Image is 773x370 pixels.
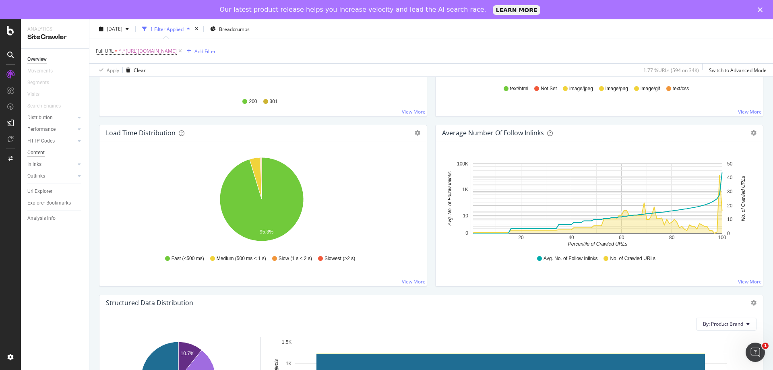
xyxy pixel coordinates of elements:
[193,25,200,33] div: times
[96,48,114,54] span: Full URL
[541,85,557,92] span: Not Set
[727,161,733,167] text: 50
[465,230,468,236] text: 0
[106,129,176,137] div: Load Time Distribution
[27,90,39,99] div: Visits
[569,85,593,92] span: image/jpeg
[172,255,204,262] span: Fast (<500 ms)
[27,114,53,122] div: Distribution
[669,235,675,240] text: 80
[27,172,45,180] div: Outlinks
[27,137,55,145] div: HTTP Codes
[641,85,660,92] span: image/gif
[27,187,83,196] a: Url Explorer
[709,66,767,73] div: Switch to Advanced Mode
[249,98,257,105] span: 200
[207,23,253,35] button: Breadcrumbs
[107,66,119,73] div: Apply
[27,67,53,75] div: Movements
[27,214,56,223] div: Analysis Info
[738,278,762,285] a: View More
[27,199,71,207] div: Explorer Bookmarks
[96,64,119,76] button: Apply
[27,67,61,75] a: Movements
[115,48,118,54] span: =
[518,235,524,240] text: 20
[606,85,628,92] span: image/png
[751,300,756,306] div: gear
[718,235,726,240] text: 100
[119,45,177,57] span: ^.*[URL][DOMAIN_NAME]
[758,7,766,12] div: Close
[568,235,574,240] text: 40
[181,350,194,356] text: 10.7%
[27,125,75,134] a: Performance
[27,26,83,33] div: Analytics
[194,48,216,54] div: Add Filter
[746,343,765,362] iframe: Intercom live chat
[727,189,733,194] text: 30
[106,299,193,307] div: Structured Data Distribution
[270,98,278,105] span: 301
[740,176,746,221] text: No. of Crawled URLs
[727,175,733,180] text: 40
[27,160,75,169] a: Inlinks
[27,102,69,110] a: Search Engines
[447,172,453,226] text: Avg. No. of Follow Inlinks
[462,187,468,192] text: 1K
[27,90,48,99] a: Visits
[463,213,469,219] text: 10
[703,320,743,327] span: By: Product Brand
[27,125,56,134] div: Performance
[279,255,312,262] span: Slow (1 s < 2 s)
[219,25,250,32] span: Breadcrumbs
[260,229,273,235] text: 95.3%
[27,102,61,110] div: Search Engines
[673,85,689,92] span: text/css
[27,33,83,42] div: SiteCrawler
[184,46,216,56] button: Add Filter
[706,64,767,76] button: Switch to Advanced Mode
[27,160,41,169] div: Inlinks
[27,79,49,87] div: Segments
[727,203,733,208] text: 20
[27,172,75,180] a: Outlinks
[286,361,292,366] text: 1K
[27,187,52,196] div: Url Explorer
[139,23,193,35] button: 1 Filter Applied
[27,214,83,223] a: Analysis Info
[27,55,47,64] div: Overview
[643,66,699,73] div: 1.77 % URLs ( 594 on 34K )
[27,55,83,64] a: Overview
[27,114,75,122] a: Distribution
[282,339,292,345] text: 1.5K
[106,154,418,248] svg: A chart.
[96,23,132,35] button: [DATE]
[568,241,627,246] text: Percentile of Crawled URLs
[696,318,756,331] button: By: Product Brand
[751,130,756,136] div: gear
[442,154,754,248] svg: A chart.
[27,149,83,157] a: Content
[150,25,184,32] div: 1 Filter Applied
[727,231,730,236] text: 0
[457,161,468,167] text: 100K
[738,108,762,115] a: View More
[544,255,598,262] span: Avg. No. of Follow Inlinks
[324,255,355,262] span: Slowest (>2 s)
[27,137,75,145] a: HTTP Codes
[217,255,266,262] span: Medium (500 ms < 1 s)
[510,85,528,92] span: text/html
[402,108,426,115] a: View More
[402,278,426,285] a: View More
[220,6,486,14] div: Our latest product release helps you increase velocity and lead the AI search race.
[27,199,83,207] a: Explorer Bookmarks
[619,235,624,240] text: 60
[123,64,146,76] button: Clear
[415,130,420,136] div: gear
[27,79,57,87] a: Segments
[134,66,146,73] div: Clear
[762,343,769,349] span: 1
